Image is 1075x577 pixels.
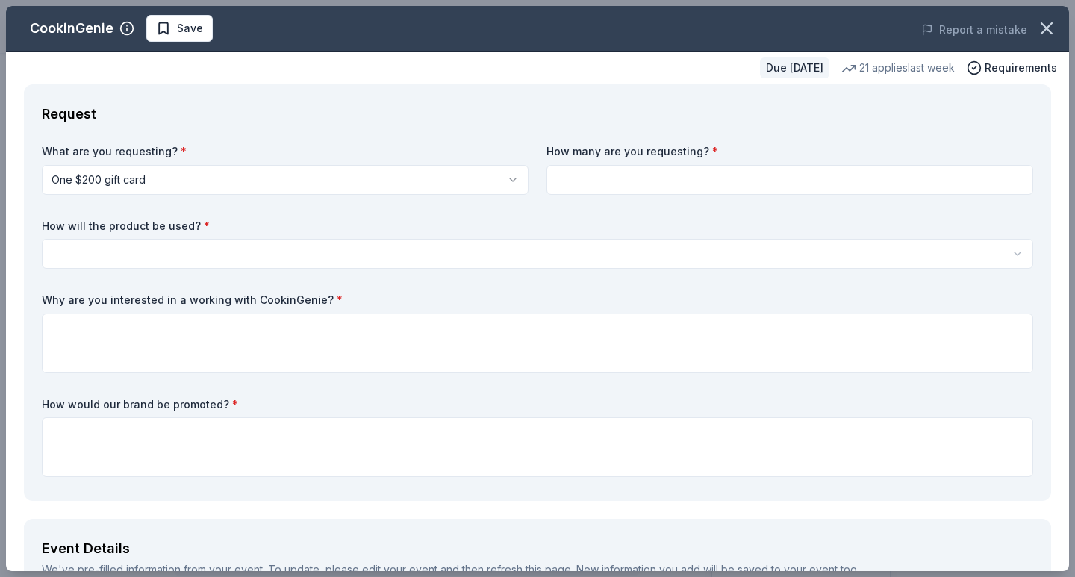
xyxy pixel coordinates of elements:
[42,397,1033,412] label: How would our brand be promoted?
[841,59,955,77] div: 21 applies last week
[546,144,1033,159] label: How many are you requesting?
[42,537,1033,561] div: Event Details
[760,57,829,78] div: Due [DATE]
[42,219,1033,234] label: How will the product be used?
[42,144,529,159] label: What are you requesting?
[985,59,1057,77] span: Requirements
[177,19,203,37] span: Save
[921,21,1027,39] button: Report a mistake
[30,16,113,40] div: CookinGenie
[967,59,1057,77] button: Requirements
[42,102,1033,126] div: Request
[42,293,1033,308] label: Why are you interested in a working with CookinGenie?
[146,15,213,42] button: Save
